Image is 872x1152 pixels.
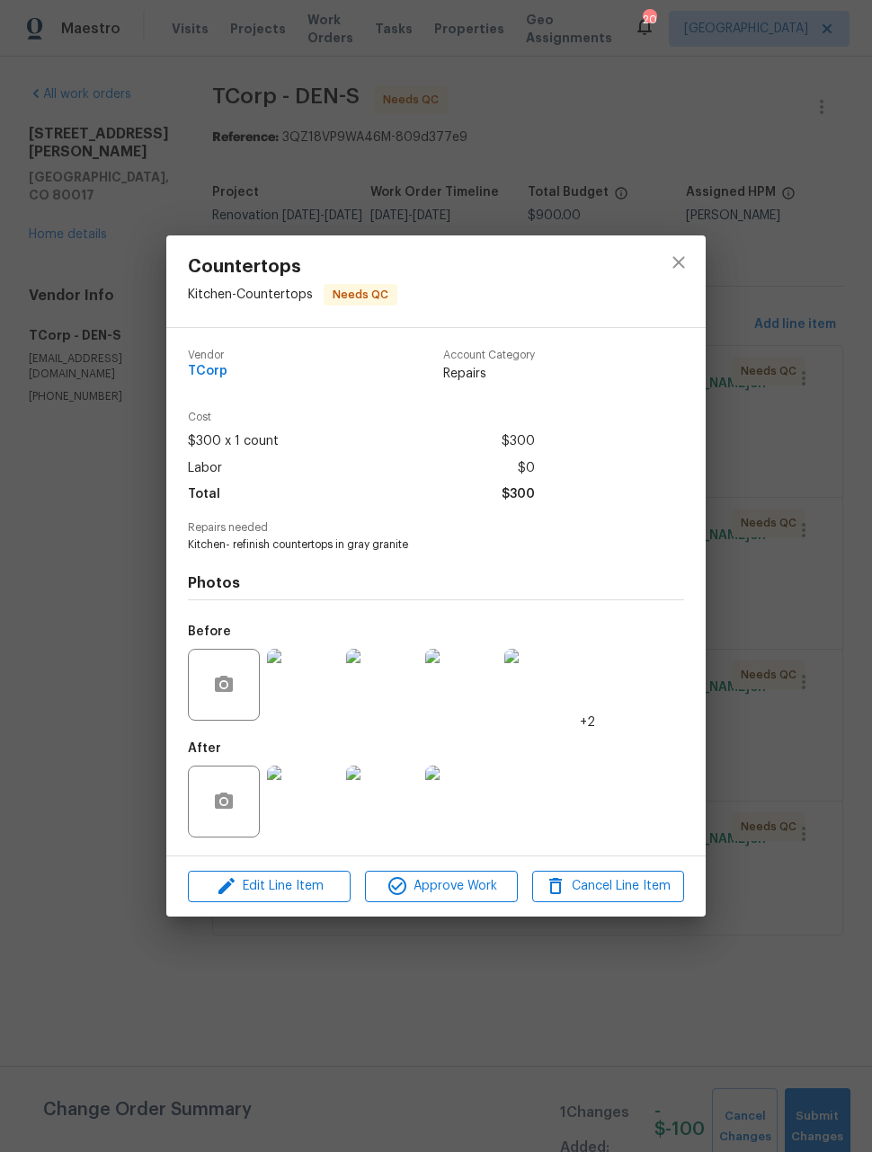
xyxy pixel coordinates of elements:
span: Countertops [188,257,397,277]
span: +2 [580,713,595,731]
span: $0 [518,456,535,482]
span: $300 [502,482,535,508]
span: Account Category [443,350,535,361]
span: Kitchen - Countertops [188,288,313,301]
button: Approve Work [365,871,517,902]
span: $300 [502,429,535,455]
button: Edit Line Item [188,871,351,902]
span: Kitchen- refinish countertops in gray granite [188,537,635,553]
span: Repairs needed [188,522,684,534]
span: Cancel Line Item [538,875,679,898]
span: Repairs [443,365,535,383]
h5: After [188,742,221,755]
span: TCorp [188,365,227,378]
h4: Photos [188,574,684,592]
span: Needs QC [325,286,396,304]
span: Total [188,482,220,508]
h5: Before [188,625,231,638]
span: Cost [188,412,535,423]
button: Cancel Line Item [532,871,684,902]
span: Approve Work [370,875,512,898]
span: Vendor [188,350,227,361]
span: Labor [188,456,222,482]
span: Edit Line Item [193,875,345,898]
button: close [657,241,700,284]
div: 20 [643,11,655,29]
span: $300 x 1 count [188,429,279,455]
